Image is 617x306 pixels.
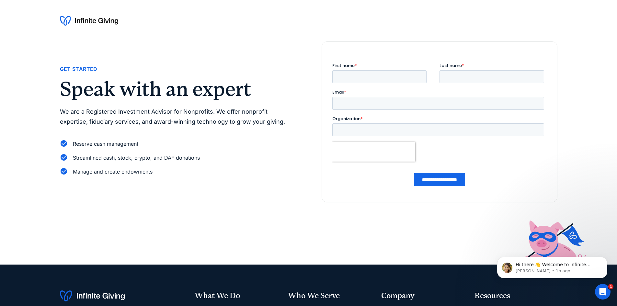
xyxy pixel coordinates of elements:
[487,243,617,289] iframe: Intercom notifications message
[60,65,97,74] div: Get Started
[73,140,138,148] div: Reserve cash management
[73,153,200,162] div: Streamlined cash, stock, crypto, and DAF donations
[73,167,153,176] div: Manage and create endowments
[474,290,557,301] div: Resources
[60,107,296,127] p: We are a Registered Investment Advisor for Nonprofits. We offer nonprofit expertise, fiduciary se...
[60,79,296,99] h2: Speak with an expert
[195,290,278,301] div: What We Do
[332,62,547,192] iframe: Form 0
[595,284,611,300] iframe: Intercom live chat
[288,290,371,301] div: Who We Serve
[381,290,464,301] div: Company
[608,284,613,289] span: 1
